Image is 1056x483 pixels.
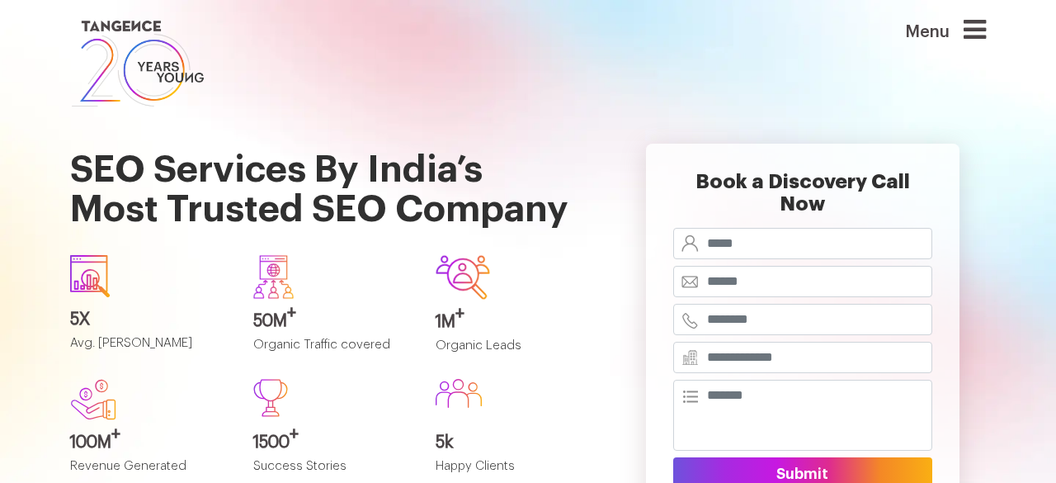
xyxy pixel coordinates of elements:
h3: 1M [436,313,594,331]
img: new.svg [70,379,116,420]
img: icon1.svg [70,255,110,297]
sup: + [455,305,464,322]
h3: 5k [436,433,594,452]
img: logo SVG [70,17,205,111]
sup: + [290,426,299,443]
p: Organic Traffic covered [253,339,412,366]
img: Group%20586.svg [436,379,482,408]
img: Group-640.svg [253,255,294,298]
img: Path%20473.svg [253,379,288,417]
p: Avg. [PERSON_NAME] [70,337,229,364]
h3: 1500 [253,433,412,452]
sup: + [287,305,296,321]
h1: SEO Services By India’s Most Trusted SEO Company [70,111,594,242]
h3: 50M [253,312,412,330]
h3: 5X [70,310,229,329]
p: Organic Leads [436,339,594,367]
sup: + [111,426,120,443]
img: Group-642.svg [436,255,490,299]
h3: 100M [70,433,229,452]
h2: Book a Discovery Call Now [673,171,932,228]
